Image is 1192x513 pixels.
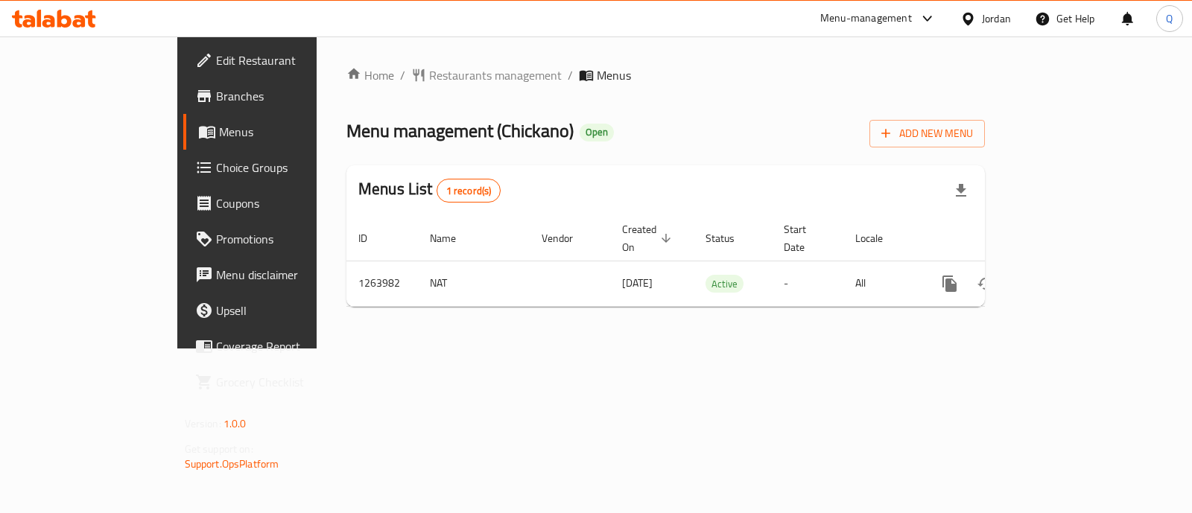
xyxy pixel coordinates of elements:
span: Open [580,126,614,138]
span: Menu disclaimer [216,266,364,284]
span: Version: [185,414,221,433]
div: Total records count [437,179,501,203]
button: Change Status [968,266,1004,302]
span: Promotions [216,230,364,248]
span: 1 record(s) [437,184,501,198]
div: Jordan [982,10,1011,27]
button: Add New Menu [869,120,985,147]
a: Support.OpsPlatform [185,454,279,474]
table: enhanced table [346,216,1087,307]
span: Menus [597,66,631,84]
div: Open [580,124,614,141]
a: Menu disclaimer [183,257,376,293]
a: Upsell [183,293,376,328]
span: Grocery Checklist [216,373,364,391]
td: 1263982 [346,261,418,306]
span: Locale [855,229,902,247]
td: All [843,261,920,306]
a: Coverage Report [183,328,376,364]
span: Name [430,229,475,247]
a: Branches [183,78,376,114]
td: NAT [418,261,530,306]
span: Status [706,229,754,247]
a: Coupons [183,185,376,221]
span: Upsell [216,302,364,319]
a: Edit Restaurant [183,42,376,78]
span: 1.0.0 [223,414,247,433]
span: Menu management ( Chickano ) [346,114,574,147]
span: Get support on: [185,439,253,459]
th: Actions [920,216,1087,261]
span: Coupons [216,194,364,212]
li: / [568,66,573,84]
a: Choice Groups [183,150,376,185]
span: Coverage Report [216,337,364,355]
a: Menus [183,114,376,150]
a: Grocery Checklist [183,364,376,400]
span: [DATE] [622,273,653,293]
li: / [400,66,405,84]
div: Active [706,275,744,293]
span: ID [358,229,387,247]
span: Created On [622,220,676,256]
span: Choice Groups [216,159,364,176]
button: more [932,266,968,302]
nav: breadcrumb [346,66,985,84]
h2: Menus List [358,178,501,203]
a: Restaurants management [411,66,562,84]
span: Add New Menu [881,124,973,143]
a: Promotions [183,221,376,257]
span: Edit Restaurant [216,51,364,69]
span: Active [706,275,744,293]
div: Menu-management [820,10,912,28]
span: Start Date [784,220,825,256]
span: Restaurants management [429,66,562,84]
td: - [772,261,843,306]
span: Vendor [542,229,592,247]
span: Branches [216,87,364,105]
span: Menus [219,123,364,141]
span: Q [1166,10,1173,27]
div: Export file [943,173,979,208]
